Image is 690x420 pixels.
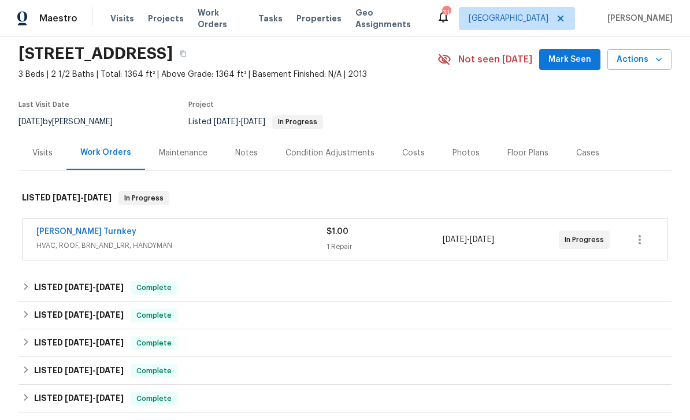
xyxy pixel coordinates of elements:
span: Maestro [39,13,77,24]
div: LISTED [DATE]-[DATE]Complete [18,357,672,385]
h2: [STREET_ADDRESS] [18,48,173,60]
div: LISTED [DATE]-[DATE]Complete [18,302,672,329]
span: Tasks [258,14,283,23]
div: Floor Plans [507,147,548,159]
span: Work Orders [198,7,244,30]
span: - [443,234,494,246]
div: Work Orders [80,147,131,158]
span: Last Visit Date [18,101,69,108]
span: Geo Assignments [355,7,422,30]
div: Maintenance [159,147,207,159]
h6: LISTED [34,281,124,295]
div: Notes [235,147,258,159]
span: Properties [296,13,342,24]
span: - [65,311,124,319]
span: [DATE] [96,311,124,319]
span: [DATE] [53,194,80,202]
span: [DATE] [241,118,265,126]
span: - [65,339,124,347]
span: [DATE] [96,339,124,347]
span: - [214,118,265,126]
span: Complete [132,393,176,404]
h6: LISTED [34,309,124,322]
h6: LISTED [34,364,124,378]
span: [DATE] [470,236,494,244]
span: - [65,283,124,291]
span: In Progress [565,234,609,246]
span: Complete [132,282,176,293]
div: Photos [452,147,480,159]
div: LISTED [DATE]-[DATE]Complete [18,329,672,357]
span: Actions [617,53,662,67]
span: HVAC, ROOF, BRN_AND_LRR, HANDYMAN [36,240,327,251]
div: LISTED [DATE]-[DATE]In Progress [18,180,672,217]
span: Not seen [DATE] [458,54,532,65]
button: Copy Address [173,43,194,64]
span: [DATE] [96,394,124,402]
div: 1 Repair [327,241,443,252]
span: [DATE] [65,339,92,347]
div: Costs [402,147,425,159]
span: [GEOGRAPHIC_DATA] [469,13,548,24]
span: Project [188,101,214,108]
div: LISTED [DATE]-[DATE]Complete [18,385,672,412]
span: [DATE] [18,118,43,126]
span: [DATE] [96,366,124,374]
span: [DATE] [214,118,238,126]
span: Complete [132,337,176,349]
span: Mark Seen [548,53,591,67]
span: [DATE] [96,283,124,291]
span: - [53,194,112,202]
span: In Progress [120,192,168,204]
div: Condition Adjustments [285,147,374,159]
span: Visits [110,13,134,24]
div: Visits [32,147,53,159]
span: Projects [148,13,184,24]
button: Actions [607,49,672,70]
h6: LISTED [22,191,112,205]
span: [DATE] [65,311,92,319]
div: Cases [576,147,599,159]
span: In Progress [273,118,322,125]
a: [PERSON_NAME] Turnkey [36,228,136,236]
span: $1.00 [327,228,348,236]
div: 31 [442,7,450,18]
span: [DATE] [84,194,112,202]
button: Mark Seen [539,49,600,70]
span: [DATE] [65,394,92,402]
h6: LISTED [34,392,124,406]
span: - [65,394,124,402]
span: Complete [132,310,176,321]
span: [DATE] [65,283,92,291]
span: Listed [188,118,323,126]
span: [PERSON_NAME] [603,13,673,24]
span: [DATE] [443,236,467,244]
span: [DATE] [65,366,92,374]
div: LISTED [DATE]-[DATE]Complete [18,274,672,302]
span: 3 Beds | 2 1/2 Baths | Total: 1364 ft² | Above Grade: 1364 ft² | Basement Finished: N/A | 2013 [18,69,437,80]
span: - [65,366,124,374]
span: Complete [132,365,176,377]
div: by [PERSON_NAME] [18,115,127,129]
h6: LISTED [34,336,124,350]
